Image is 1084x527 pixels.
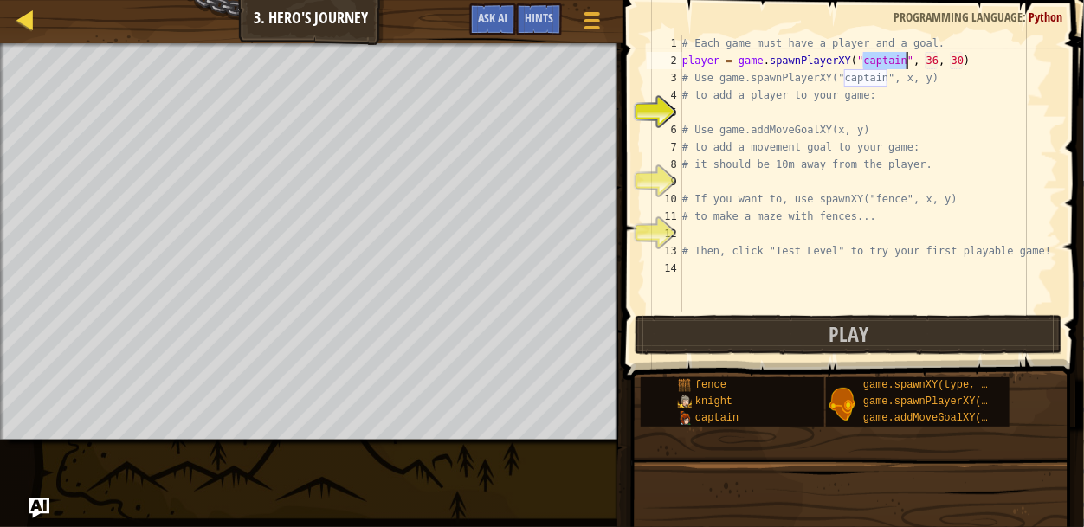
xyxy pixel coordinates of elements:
[29,498,49,518] button: Ask AI
[695,395,732,408] span: knight
[647,138,682,156] div: 7
[525,10,553,26] span: Hints
[647,104,682,121] div: 5
[695,379,726,391] span: fence
[863,395,1050,408] span: game.spawnPlayerXY(type, x, y)
[1023,9,1029,25] span: :
[469,3,516,35] button: Ask AI
[478,10,507,26] span: Ask AI
[647,121,682,138] div: 6
[647,208,682,225] div: 11
[647,260,682,277] div: 14
[695,412,739,424] span: captain
[571,3,614,44] button: Show game menu
[894,9,1023,25] span: Programming language
[647,35,682,52] div: 1
[647,190,682,208] div: 10
[647,225,682,242] div: 12
[863,379,1013,391] span: game.spawnXY(type, x, y)
[678,411,692,425] img: portrait.png
[829,320,868,348] span: Play
[647,173,682,190] div: 9
[647,242,682,260] div: 13
[647,87,682,104] div: 4
[647,69,682,87] div: 3
[1029,9,1062,25] span: Python
[647,52,682,69] div: 2
[678,378,692,392] img: portrait.png
[863,412,1013,424] span: game.addMoveGoalXY(x, y)
[678,395,692,408] img: portrait.png
[635,315,1062,355] button: Play
[826,388,859,421] img: portrait.png
[647,156,682,173] div: 8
